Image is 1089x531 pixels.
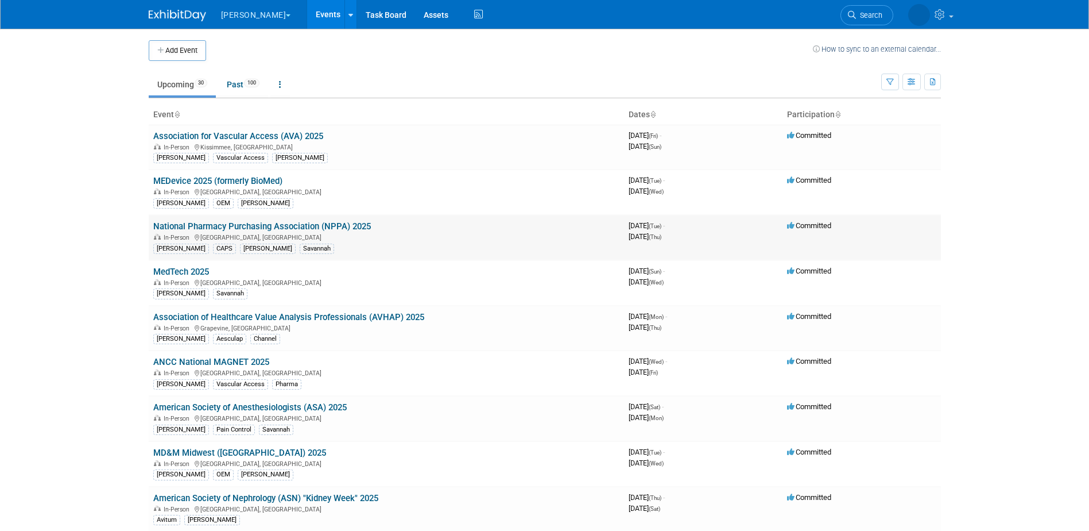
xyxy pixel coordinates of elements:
[240,244,296,254] div: [PERSON_NAME]
[164,234,193,241] span: In-Person
[663,493,665,502] span: -
[164,279,193,287] span: In-Person
[195,79,207,87] span: 30
[153,267,209,277] a: MedTech 2025
[629,368,658,376] span: [DATE]
[153,323,619,332] div: Grapevine, [GEOGRAPHIC_DATA]
[663,176,665,184] span: -
[153,142,619,151] div: Kissimmee, [GEOGRAPHIC_DATA]
[154,415,161,421] img: In-Person Event
[787,357,831,365] span: Committed
[629,459,664,467] span: [DATE]
[835,110,840,119] a: Sort by Participation Type
[663,267,665,275] span: -
[153,402,347,413] a: American Society of Anesthesiologists (ASA) 2025
[153,232,619,241] div: [GEOGRAPHIC_DATA], [GEOGRAPHIC_DATA]
[164,188,193,196] span: In-Person
[153,131,323,141] a: Association for Vascular Access (AVA) 2025
[787,221,831,230] span: Committed
[259,425,293,435] div: Savannah
[787,493,831,502] span: Committed
[153,278,619,287] div: [GEOGRAPHIC_DATA], [GEOGRAPHIC_DATA]
[629,493,665,502] span: [DATE]
[629,187,664,195] span: [DATE]
[660,131,661,140] span: -
[300,244,334,254] div: Savannah
[787,448,831,456] span: Committed
[787,402,831,411] span: Committed
[153,187,619,196] div: [GEOGRAPHIC_DATA], [GEOGRAPHIC_DATA]
[629,221,665,230] span: [DATE]
[153,312,424,322] a: Association of Healthcare Value Analysis Professionals (AVHAP) 2025
[153,153,209,163] div: [PERSON_NAME]
[649,133,658,139] span: (Fri)
[629,278,664,286] span: [DATE]
[629,232,661,241] span: [DATE]
[649,460,664,467] span: (Wed)
[663,221,665,230] span: -
[184,515,240,525] div: [PERSON_NAME]
[149,40,206,61] button: Add Event
[153,515,180,525] div: Avitum
[153,334,209,344] div: [PERSON_NAME]
[649,325,661,331] span: (Thu)
[856,11,882,20] span: Search
[153,425,209,435] div: [PERSON_NAME]
[153,459,619,468] div: [GEOGRAPHIC_DATA], [GEOGRAPHIC_DATA]
[149,74,216,95] a: Upcoming30
[154,506,161,511] img: In-Person Event
[154,370,161,375] img: In-Person Event
[649,234,661,240] span: (Thu)
[149,105,624,125] th: Event
[649,449,661,456] span: (Tue)
[624,105,782,125] th: Dates
[787,312,831,321] span: Committed
[213,288,247,299] div: Savannah
[813,45,941,53] a: How to sync to an external calendar...
[663,448,665,456] span: -
[649,268,661,275] span: (Sun)
[649,359,664,365] span: (Wed)
[164,144,193,151] span: In-Person
[662,402,664,411] span: -
[218,74,268,95] a: Past100
[649,279,664,286] span: (Wed)
[629,413,664,422] span: [DATE]
[649,495,661,501] span: (Thu)
[213,334,246,344] div: Aesculap
[153,504,619,513] div: [GEOGRAPHIC_DATA], [GEOGRAPHIC_DATA]
[629,323,661,332] span: [DATE]
[153,198,209,209] div: [PERSON_NAME]
[782,105,941,125] th: Participation
[629,267,665,275] span: [DATE]
[213,470,234,480] div: OEM
[164,460,193,468] span: In-Person
[153,448,326,458] a: MD&M Midwest ([GEOGRAPHIC_DATA]) 2025
[153,368,619,377] div: [GEOGRAPHIC_DATA], [GEOGRAPHIC_DATA]
[213,244,236,254] div: CAPS
[213,379,268,390] div: Vascular Access
[787,131,831,140] span: Committed
[154,325,161,330] img: In-Person Event
[629,131,661,140] span: [DATE]
[908,4,930,26] img: Savannah Jones
[629,176,665,184] span: [DATE]
[840,5,893,25] a: Search
[649,188,664,195] span: (Wed)
[213,153,268,163] div: Vascular Access
[238,198,293,209] div: [PERSON_NAME]
[665,312,667,321] span: -
[629,402,664,411] span: [DATE]
[164,370,193,377] span: In-Person
[650,110,656,119] a: Sort by Start Date
[154,460,161,466] img: In-Person Event
[164,325,193,332] span: In-Person
[153,379,209,390] div: [PERSON_NAME]
[153,470,209,480] div: [PERSON_NAME]
[164,506,193,513] span: In-Person
[153,493,378,503] a: American Society of Nephrology (ASN) "Kidney Week" 2025
[629,312,667,321] span: [DATE]
[629,357,667,365] span: [DATE]
[649,415,664,421] span: (Mon)
[153,221,371,232] a: National Pharmacy Purchasing Association (NPPA) 2025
